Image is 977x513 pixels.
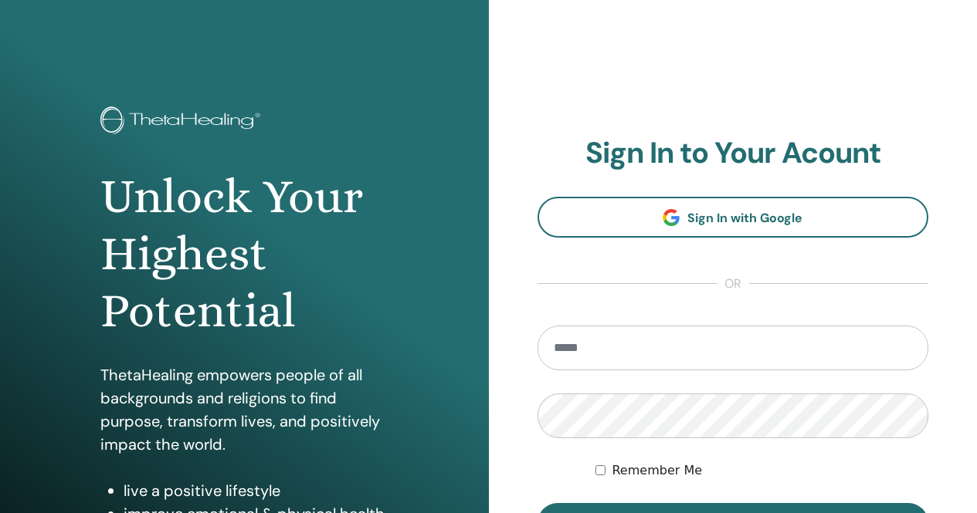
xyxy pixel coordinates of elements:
label: Remember Me [612,461,702,480]
h2: Sign In to Your Acount [538,136,929,171]
span: or [717,275,749,293]
div: Keep me authenticated indefinitely or until I manually logout [595,461,928,480]
h1: Unlock Your Highest Potential [100,168,388,340]
span: Sign In with Google [687,210,802,226]
li: live a positive lifestyle [124,479,388,502]
p: ThetaHealing empowers people of all backgrounds and religions to find purpose, transform lives, a... [100,363,388,456]
a: Sign In with Google [538,197,929,238]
